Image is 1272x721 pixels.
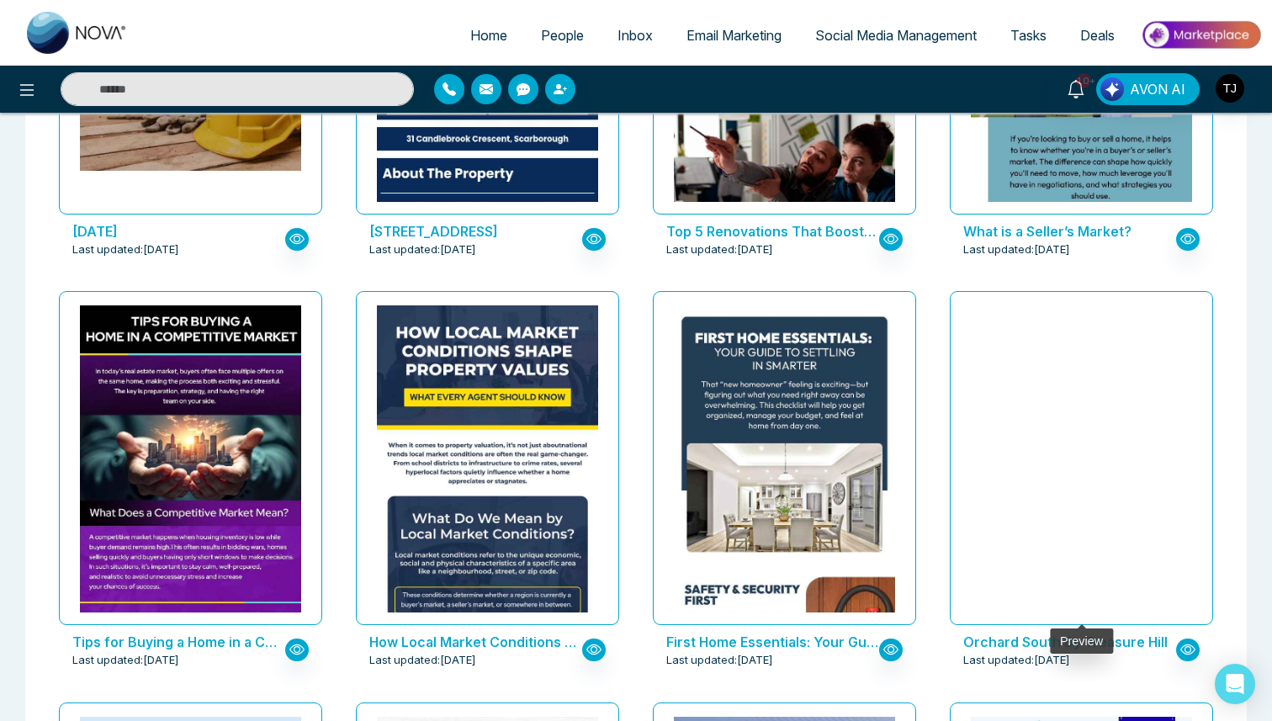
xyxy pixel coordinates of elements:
span: Inbox [617,27,653,44]
span: Last updated: [DATE] [369,241,476,258]
div: Open Intercom Messenger [1215,664,1255,704]
p: What is a Seller’s Market? [963,221,1176,241]
p: Labour Day 2025 [72,221,285,241]
p: 38 Lords Drive Trent Hills - Taha [369,221,582,241]
span: People [541,27,584,44]
span: Last updated: [DATE] [369,652,476,669]
a: Social Media Management [798,19,994,51]
span: Home [470,27,507,44]
a: Inbox [601,19,670,51]
img: User Avatar [1216,74,1244,103]
span: AVON AI [1130,79,1185,99]
img: Nova CRM Logo [27,12,128,54]
a: Deals [1063,19,1132,51]
span: Last updated: [DATE] [666,652,773,669]
a: Home [453,19,524,51]
span: Social Media Management [815,27,977,44]
span: Last updated: [DATE] [666,241,773,258]
p: Orchard South By Treasure Hill [963,632,1176,652]
span: Last updated: [DATE] [963,652,1070,669]
span: Last updated: [DATE] [963,241,1070,258]
span: Deals [1080,27,1115,44]
span: Tasks [1010,27,1047,44]
p: Tips for Buying a Home in a Competitive Market [72,632,285,652]
span: 10+ [1076,73,1091,88]
a: 10+ [1056,73,1096,103]
img: Market-place.gif [1140,16,1262,54]
span: Last updated: [DATE] [72,652,179,669]
button: AVON AI [1096,73,1200,105]
a: People [524,19,601,51]
p: First Home Essentials: Your Guide to Settling In Smarter [666,632,879,652]
a: Tasks [994,19,1063,51]
span: Last updated: [DATE] [72,241,179,258]
a: Email Marketing [670,19,798,51]
p: Top 5 Renovations That Boost Resale Value [666,221,879,241]
img: Lead Flow [1100,77,1124,101]
span: Email Marketing [686,27,782,44]
p: How Local Market Conditions Shape Property Values — What Every Agent Should Know [369,632,582,652]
